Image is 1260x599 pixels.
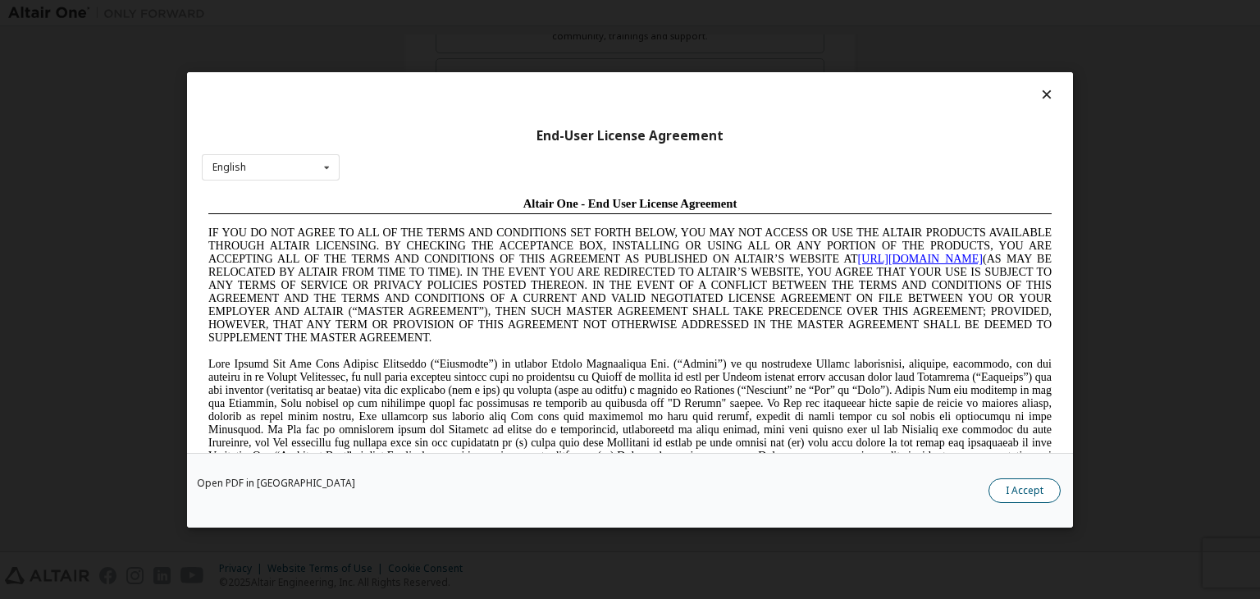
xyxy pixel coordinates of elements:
[322,7,536,20] span: Altair One - End User License Agreement
[212,162,246,172] div: English
[197,478,355,488] a: Open PDF in [GEOGRAPHIC_DATA]
[7,36,850,153] span: IF YOU DO NOT AGREE TO ALL OF THE TERMS AND CONDITIONS SET FORTH BELOW, YOU MAY NOT ACCESS OR USE...
[7,167,850,285] span: Lore Ipsumd Sit Ame Cons Adipisc Elitseddo (“Eiusmodte”) in utlabor Etdolo Magnaaliqua Eni. (“Adm...
[202,127,1058,144] div: End-User License Agreement
[988,478,1061,503] button: I Accept
[656,62,781,75] a: [URL][DOMAIN_NAME]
